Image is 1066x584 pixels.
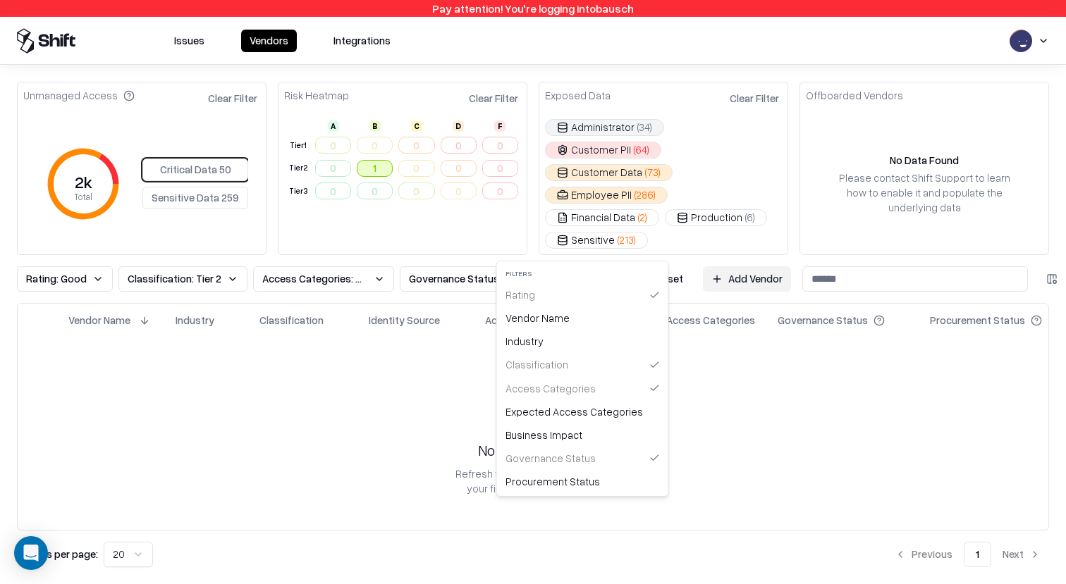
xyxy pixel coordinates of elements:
[500,470,666,493] div: Procurement Status
[500,330,666,353] div: Industry
[500,306,666,330] div: Vendor Name
[500,423,666,447] div: Business Impact
[500,264,666,283] div: Filters
[500,400,666,423] div: Expected Access Categories
[496,261,669,497] div: Add Filter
